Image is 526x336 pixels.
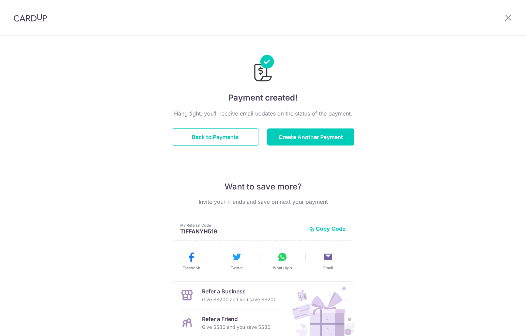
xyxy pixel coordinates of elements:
[180,228,304,235] p: TIFFANYH519
[202,323,270,331] p: Give S$30 and you save S$30
[267,128,354,146] button: Create Another Payment
[172,181,354,192] p: Want to save more?
[273,265,292,271] span: WhatsApp
[231,265,243,271] span: Twitter
[202,315,270,323] p: Refer a Friend
[217,251,257,271] button: Twitter
[14,14,47,22] img: CardUp
[202,287,277,295] p: Refer a Business
[308,251,348,271] button: Email
[262,251,303,271] button: WhatsApp
[172,128,259,146] button: Back to Payments
[309,225,346,232] button: Copy Code
[202,295,277,304] p: Give S$200 and you save S$200
[171,251,211,271] button: Facebook
[323,265,333,271] span: Email
[172,198,354,206] p: Invite your friends and save on next your payment
[172,109,354,118] p: Hang tight, you’ll receive email updates on the status of the payment.
[172,92,354,104] h4: Payment created!
[183,265,200,271] span: Facebook
[252,55,274,83] img: Payments
[180,223,304,228] p: My Referral Code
